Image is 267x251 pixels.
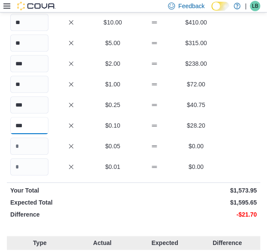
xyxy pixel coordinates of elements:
input: Quantity [10,96,48,113]
p: $238.00 [177,59,215,68]
p: $28.20 [177,121,215,130]
input: Quantity [10,76,48,93]
p: $0.25 [93,101,132,109]
p: $1,573.95 [135,186,257,195]
input: Quantity [10,158,48,175]
p: Actual [73,239,132,247]
p: $10.00 [93,18,132,27]
input: Quantity [10,14,48,31]
p: Difference [198,239,257,247]
p: $72.00 [177,80,215,89]
p: $0.01 [93,162,132,171]
img: Cova [17,2,56,10]
p: $2.00 [93,59,132,68]
span: Feedback [178,2,204,10]
p: $0.10 [93,121,132,130]
p: $315.00 [177,39,215,47]
p: Expected Total [10,198,132,207]
p: Your Total [10,186,132,195]
p: Type [10,239,69,247]
p: $0.00 [177,162,215,171]
input: Quantity [10,117,48,134]
div: Lori Burns [250,1,260,11]
p: $0.00 [177,142,215,150]
p: $410.00 [177,18,215,27]
p: $1,595.65 [135,198,257,207]
p: -$21.70 [135,210,257,219]
input: Quantity [10,138,48,155]
input: Quantity [10,34,48,52]
p: $40.75 [177,101,215,109]
p: Expected [135,239,195,247]
p: $5.00 [93,39,132,47]
input: Quantity [10,55,48,72]
p: $0.05 [93,142,132,150]
p: Difference [10,210,132,219]
p: $1.00 [93,80,132,89]
span: LB [252,1,258,11]
input: Dark Mode [211,2,229,11]
p: | [245,1,246,11]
